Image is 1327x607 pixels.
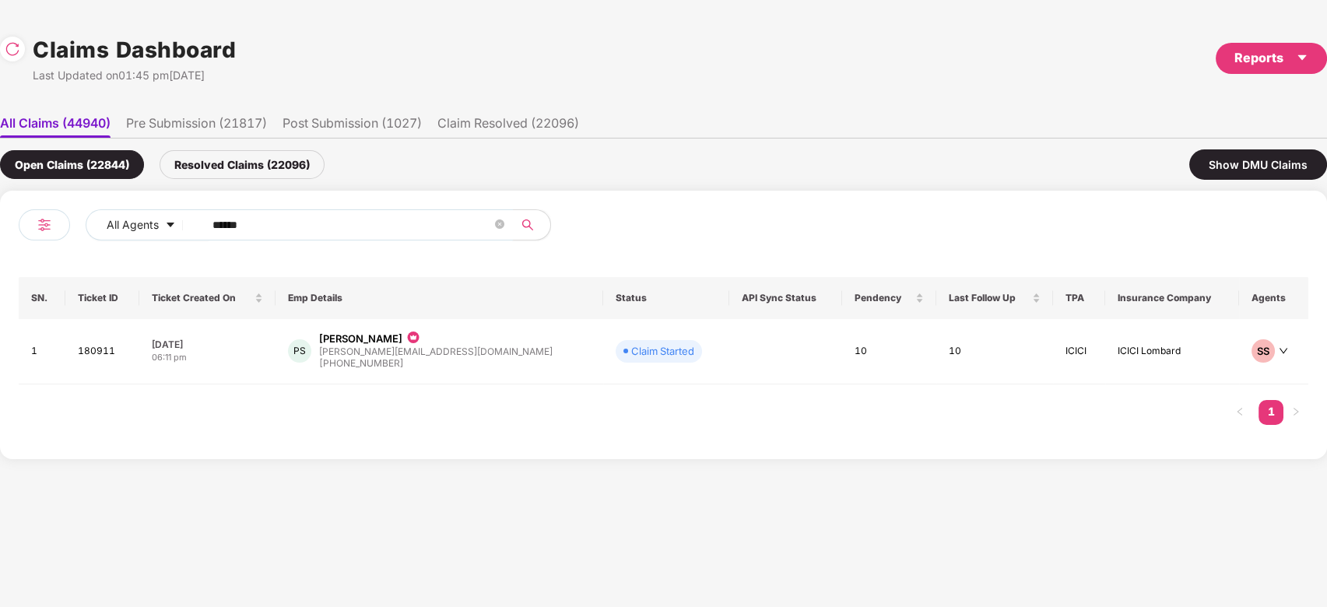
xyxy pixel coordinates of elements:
[165,219,176,232] span: caret-down
[1279,346,1288,356] span: down
[1227,400,1252,425] li: Previous Page
[65,277,139,319] th: Ticket ID
[139,277,276,319] th: Ticket Created On
[631,343,694,359] div: Claim Started
[842,319,936,384] td: 10
[1283,400,1308,425] button: right
[603,277,729,319] th: Status
[1252,339,1275,363] div: SS
[288,339,311,363] div: PS
[152,338,263,351] div: [DATE]
[33,67,236,84] div: Last Updated on 01:45 pm[DATE]
[1105,319,1239,384] td: ICICI Lombard
[1235,407,1245,416] span: left
[35,216,54,234] img: svg+xml;base64,PHN2ZyB4bWxucz0iaHR0cDovL3d3dy53My5vcmcvMjAwMC9zdmciIHdpZHRoPSIyNCIgaGVpZ2h0PSIyNC...
[319,332,402,346] div: [PERSON_NAME]
[512,219,542,231] span: search
[936,277,1053,319] th: Last Follow Up
[1105,277,1239,319] th: Insurance Company
[319,356,553,371] div: [PHONE_NUMBER]
[283,115,422,138] li: Post Submission (1027)
[495,218,504,233] span: close-circle
[1239,277,1308,319] th: Agents
[33,33,236,67] h1: Claims Dashboard
[5,41,20,57] img: svg+xml;base64,PHN2ZyBpZD0iUmVsb2FkLTMyeDMyIiB4bWxucz0iaHR0cDovL3d3dy53My5vcmcvMjAwMC9zdmciIHdpZH...
[729,277,842,319] th: API Sync Status
[1227,400,1252,425] button: left
[319,346,553,356] div: [PERSON_NAME][EMAIL_ADDRESS][DOMAIN_NAME]
[1189,149,1327,180] div: Show DMU Claims
[855,292,912,304] span: Pendency
[1234,48,1308,68] div: Reports
[1053,277,1105,319] th: TPA
[152,351,263,364] div: 06:11 pm
[19,319,65,384] td: 1
[936,319,1053,384] td: 10
[160,150,325,179] div: Resolved Claims (22096)
[512,209,551,240] button: search
[19,277,65,319] th: SN.
[437,115,579,138] li: Claim Resolved (22096)
[65,319,139,384] td: 180911
[1283,400,1308,425] li: Next Page
[1259,400,1283,425] li: 1
[1053,319,1105,384] td: ICICI
[152,292,251,304] span: Ticket Created On
[1291,407,1301,416] span: right
[276,277,603,319] th: Emp Details
[405,328,421,346] img: icon
[107,216,159,233] span: All Agents
[1296,51,1308,64] span: caret-down
[1259,400,1283,423] a: 1
[949,292,1029,304] span: Last Follow Up
[842,277,936,319] th: Pendency
[495,219,504,229] span: close-circle
[86,209,209,240] button: All Agentscaret-down
[126,115,267,138] li: Pre Submission (21817)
